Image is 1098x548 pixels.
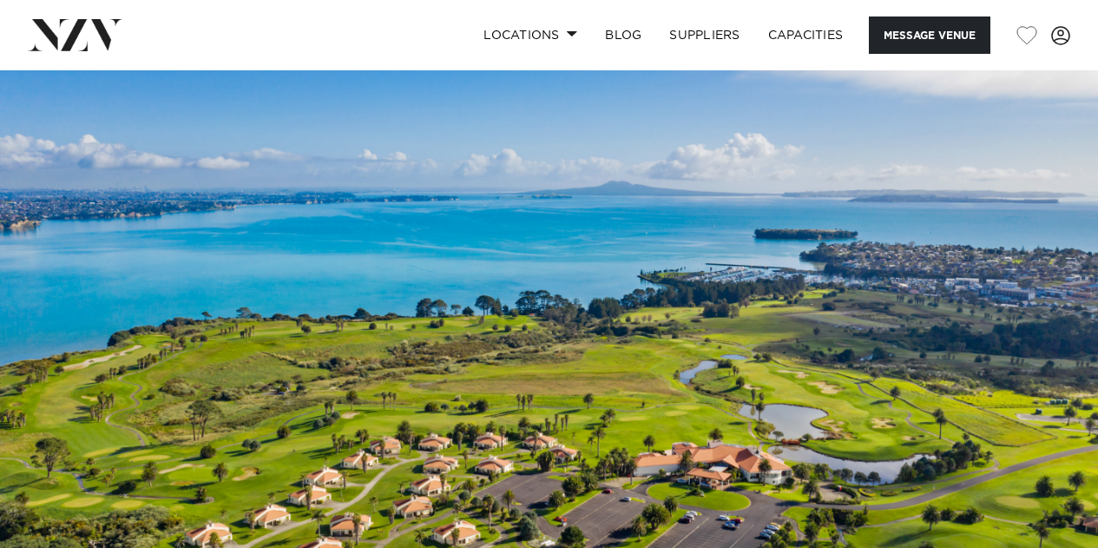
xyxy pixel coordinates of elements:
[754,17,858,54] a: Capacities
[28,19,122,50] img: nzv-logo.png
[655,17,753,54] a: SUPPLIERS
[470,17,591,54] a: Locations
[591,17,655,54] a: BLOG
[869,17,990,54] button: Message Venue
